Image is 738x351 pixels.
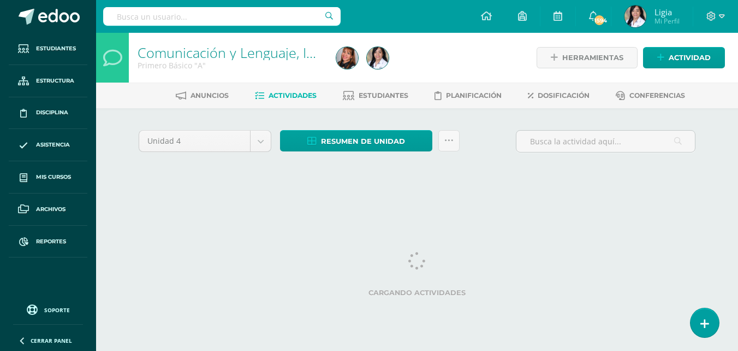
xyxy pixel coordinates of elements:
a: Mis cursos [9,161,87,194]
input: Busca un usuario... [103,7,341,26]
span: Resumen de unidad [321,131,405,151]
div: Primero Básico 'A' [138,60,323,71]
a: Actividad [643,47,725,68]
a: Asistencia [9,129,87,161]
img: 370ed853a3a320774bc16059822190fc.png [367,47,389,69]
a: Estudiantes [343,87,408,104]
a: Anuncios [176,87,229,104]
label: Cargando actividades [139,289,695,297]
img: 17867b346fd2fc05e59add6266d41238.png [336,47,358,69]
input: Busca la actividad aquí... [516,131,695,152]
a: Actividades [255,87,317,104]
a: Disciplina [9,97,87,130]
span: Actividades [269,91,317,100]
a: Soporte [13,302,83,317]
img: 370ed853a3a320774bc16059822190fc.png [624,5,646,27]
a: Unidad 4 [139,131,271,151]
span: Cerrar panel [31,337,72,344]
span: Archivos [36,205,66,214]
span: 1594 [593,14,605,26]
span: Dosificación [538,91,590,100]
span: Soporte [44,306,70,314]
h1: Comunicación y Lenguaje, Idioma Extranjero [138,45,323,60]
span: Actividad [669,48,711,68]
a: Conferencias [616,87,685,104]
a: Resumen de unidad [280,130,432,151]
a: Archivos [9,194,87,226]
span: Estructura [36,77,74,85]
a: Planificación [435,87,502,104]
a: Estructura [9,65,87,97]
span: Anuncios [191,91,229,100]
span: Herramientas [562,48,623,68]
span: Reportes [36,237,66,246]
span: Ligia [654,7,680,17]
span: Estudiantes [36,44,76,53]
a: Reportes [9,226,87,258]
span: Asistencia [36,141,70,149]
span: Mi Perfil [654,16,680,26]
span: Estudiantes [359,91,408,100]
a: Herramientas [537,47,638,68]
span: Unidad 4 [147,131,242,151]
span: Disciplina [36,108,68,117]
span: Planificación [446,91,502,100]
a: Dosificación [528,87,590,104]
a: Estudiantes [9,33,87,65]
span: Conferencias [629,91,685,100]
span: Mis cursos [36,173,71,182]
a: Comunicación y Lenguaje, Idioma Extranjero [138,43,413,62]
